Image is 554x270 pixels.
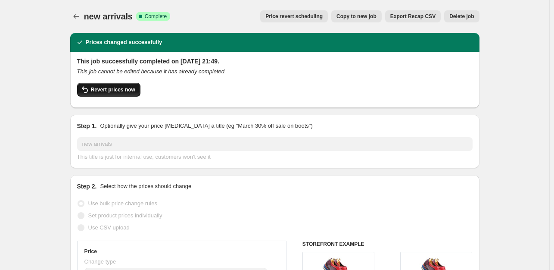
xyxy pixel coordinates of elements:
span: new arrivals [84,12,133,21]
i: This job cannot be edited because it has already completed. [77,68,226,75]
button: Price change jobs [70,10,82,22]
span: Revert prices now [91,86,135,93]
span: Use CSV upload [88,224,130,231]
h2: Step 1. [77,122,97,130]
span: Price revert scheduling [265,13,323,20]
span: Complete [145,13,167,20]
span: Use bulk price change rules [88,200,157,207]
h2: Step 2. [77,182,97,191]
span: Copy to new job [336,13,377,20]
button: Copy to new job [331,10,382,22]
button: Revert prices now [77,83,140,97]
span: Set product prices individually [88,212,162,219]
button: Delete job [444,10,479,22]
p: Optionally give your price [MEDICAL_DATA] a title (eg "March 30% off sale on boots") [100,122,312,130]
span: This title is just for internal use, customers won't see it [77,154,211,160]
span: Delete job [449,13,474,20]
h2: Prices changed successfully [86,38,162,47]
span: Change type [84,258,116,265]
input: 30% off holiday sale [77,137,473,151]
h2: This job successfully completed on [DATE] 21:49. [77,57,473,66]
p: Select how the prices should change [100,182,191,191]
h6: STOREFRONT EXAMPLE [302,241,473,248]
button: Price revert scheduling [260,10,328,22]
h3: Price [84,248,97,255]
span: Export Recap CSV [390,13,436,20]
button: Export Recap CSV [385,10,441,22]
